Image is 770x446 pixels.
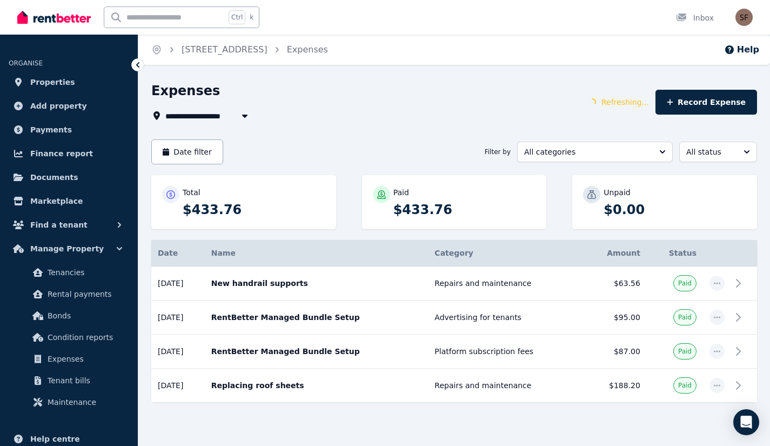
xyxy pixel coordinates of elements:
a: Maintenance [13,391,125,413]
span: Maintenance [48,396,120,409]
button: Date filter [151,139,223,164]
span: Paid [678,347,692,356]
p: $0.00 [604,201,746,218]
a: Payments [9,119,129,141]
a: Documents [9,167,129,188]
p: Paid [393,187,409,198]
img: RentBetter [17,9,91,25]
a: Rental payments [13,283,125,305]
button: All status [679,142,757,162]
td: [DATE] [151,267,205,301]
a: Add property [9,95,129,117]
span: Ctrl [229,10,245,24]
td: $63.56 [582,267,647,301]
img: Scott Ferguson [735,9,753,26]
span: Marketplace [30,195,83,208]
span: Rental payments [48,288,120,301]
span: Properties [30,76,75,89]
button: Manage Property [9,238,129,259]
span: Documents [30,171,78,184]
th: Status [647,240,703,267]
button: Record Expense [655,90,757,115]
span: ORGANISE [9,59,43,67]
span: Paid [678,313,692,322]
p: New handrail supports [211,278,422,289]
p: $433.76 [183,201,325,218]
td: Repairs and maintenance [428,267,582,301]
button: Find a tenant [9,214,129,236]
a: Expenses [13,348,125,370]
div: Open Intercom Messenger [733,409,759,435]
p: RentBetter Managed Bundle Setup [211,346,422,357]
a: Bonds [13,305,125,327]
span: Expenses [48,352,120,365]
td: Advertising for tenants [428,301,582,335]
td: $87.00 [582,335,647,369]
div: Inbox [676,12,714,23]
nav: Breadcrumb [138,35,341,65]
p: Unpaid [604,187,630,198]
span: Tenant bills [48,374,120,387]
span: Finance report [30,147,93,160]
span: All status [686,147,735,157]
a: Properties [9,71,129,93]
td: [DATE] [151,301,205,335]
td: [DATE] [151,335,205,369]
p: Total [183,187,200,198]
a: [STREET_ADDRESS] [182,44,267,55]
th: Date [151,240,205,267]
span: Refreshing... [601,97,649,108]
h1: Expenses [151,82,220,99]
span: Help centre [30,432,80,445]
span: Paid [678,279,692,288]
button: Help [724,43,759,56]
td: Platform subscription fees [428,335,582,369]
span: Condition reports [48,331,120,344]
td: [DATE] [151,369,205,403]
button: All categories [517,142,673,162]
a: Expenses [287,44,328,55]
td: $95.00 [582,301,647,335]
span: Tenancies [48,266,120,279]
span: Bonds [48,309,120,322]
a: Tenancies [13,262,125,283]
th: Name [205,240,428,267]
td: $188.20 [582,369,647,403]
span: Payments [30,123,72,136]
span: Filter by [485,148,511,156]
span: Manage Property [30,242,104,255]
th: Amount [582,240,647,267]
p: $433.76 [393,201,536,218]
span: k [250,13,253,22]
span: Add property [30,99,87,112]
th: Category [428,240,582,267]
span: Paid [678,381,692,390]
a: Tenant bills [13,370,125,391]
td: Repairs and maintenance [428,369,582,403]
p: Replacing roof sheets [211,380,422,391]
a: Marketplace [9,190,129,212]
a: Finance report [9,143,129,164]
span: All categories [524,147,651,157]
a: Condition reports [13,327,125,348]
p: RentBetter Managed Bundle Setup [211,312,422,323]
span: Find a tenant [30,218,88,231]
